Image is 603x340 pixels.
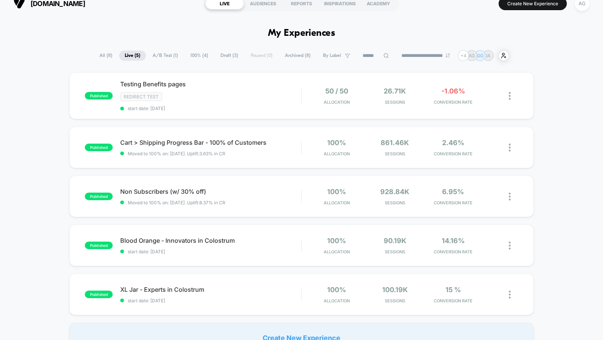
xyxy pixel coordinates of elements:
span: 90.19k [384,237,406,245]
span: Sessions [367,100,422,105]
span: 15 % [445,286,461,294]
span: Blood Orange - Innovators in Colostrum [120,237,301,244]
span: start date: [DATE] [120,298,301,303]
span: start date: [DATE] [120,249,301,254]
span: Cart > Shipping Progress Bar - 100% of Customers [120,139,301,146]
span: Redirect Test [120,92,162,101]
span: Sessions [367,249,422,254]
p: GG [477,53,484,58]
span: Allocation [324,100,350,105]
span: Allocation [324,298,350,303]
span: Moved to 100% on: [DATE] . Uplift: 3.63% in CR [128,151,225,156]
span: 14.16% [442,237,465,245]
span: Sessions [367,298,422,303]
h1: My Experiences [268,28,335,39]
img: close [509,193,511,201]
span: published [85,291,113,298]
span: published [85,242,113,249]
span: Allocation [324,249,350,254]
span: 100% [327,188,346,196]
span: 100% ( 4 ) [185,51,214,61]
span: CONVERSION RATE [426,200,481,205]
span: 100% [327,237,346,245]
span: 100.19k [382,286,408,294]
span: Allocation [324,200,350,205]
span: All ( 8 ) [94,51,118,61]
span: start date: [DATE] [120,106,301,111]
span: published [85,144,113,151]
span: Moved to 100% on: [DATE] . Uplift: 8.37% in CR [128,200,225,205]
img: end [445,53,450,58]
span: 26.71k [384,87,406,95]
img: close [509,92,511,100]
span: Archived ( 8 ) [279,51,316,61]
span: A/B Test ( 1 ) [147,51,184,61]
img: close [509,242,511,250]
span: Sessions [367,200,422,205]
span: 6.95% [442,188,464,196]
span: 928.84k [380,188,409,196]
span: 50 / 50 [325,87,348,95]
span: Sessions [367,151,422,156]
span: 861.46k [381,139,409,147]
span: Live ( 5 ) [119,51,146,61]
span: published [85,92,113,100]
span: 100% [327,286,346,294]
img: close [509,291,511,299]
span: -1.06% [441,87,465,95]
span: XL Jar - Experts in Colostrum [120,286,301,293]
span: CONVERSION RATE [426,298,481,303]
p: AG [468,53,475,58]
span: Non Subscribers (w/ 30% off) [120,188,301,195]
span: By Label [323,53,341,58]
p: IA [486,53,490,58]
span: 2.46% [442,139,464,147]
span: CONVERSION RATE [426,100,481,105]
span: 100% [327,139,346,147]
span: Testing Benefits pages [120,80,301,88]
span: Allocation [324,151,350,156]
div: + 4 [458,50,469,61]
span: published [85,193,113,200]
img: close [509,144,511,152]
span: CONVERSION RATE [426,249,481,254]
span: Draft ( 3 ) [215,51,244,61]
